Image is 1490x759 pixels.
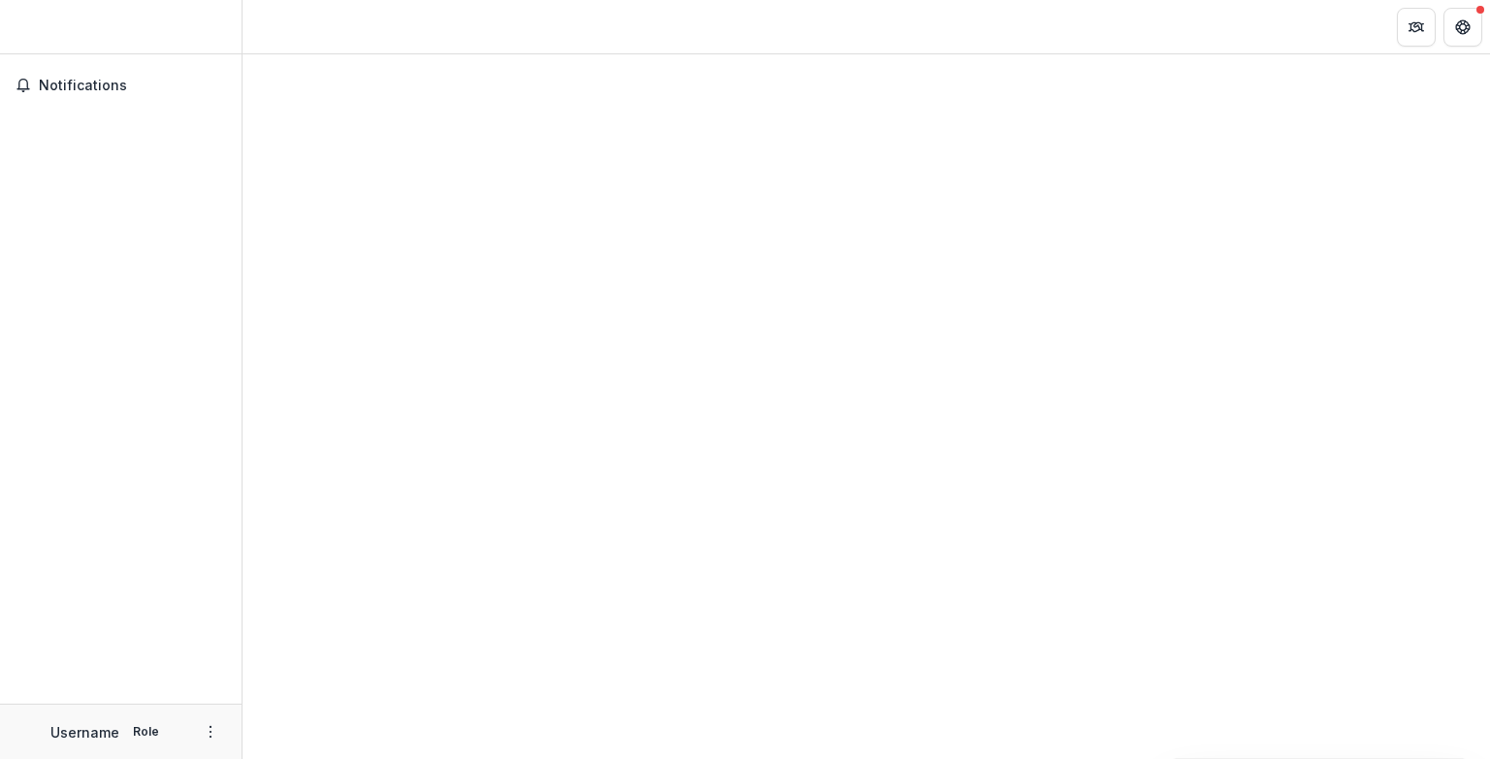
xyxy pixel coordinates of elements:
button: Notifications [8,70,234,101]
button: Partners [1397,8,1436,47]
p: Role [127,723,165,741]
button: More [199,720,222,743]
button: Get Help [1443,8,1482,47]
span: Notifications [39,78,226,94]
p: Username [50,722,119,742]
